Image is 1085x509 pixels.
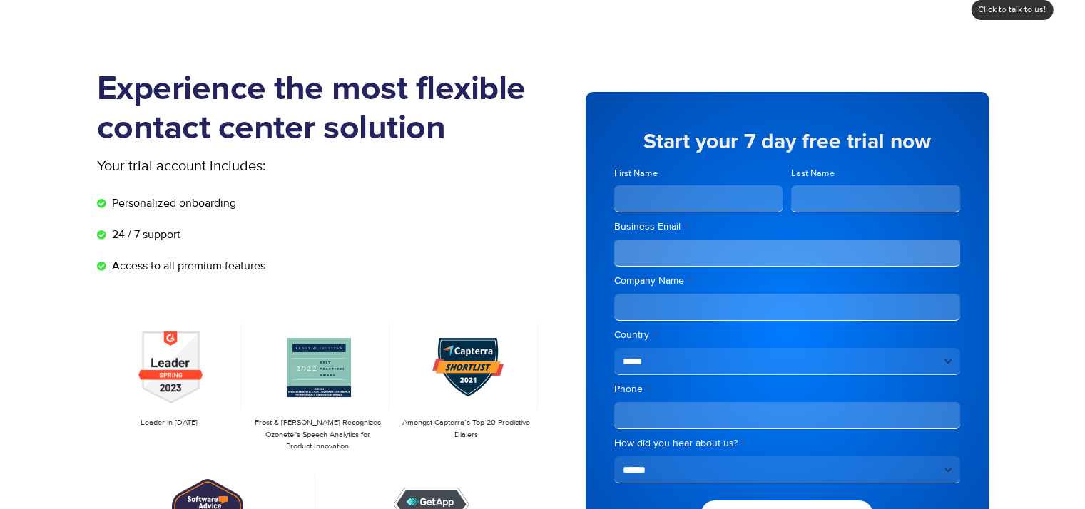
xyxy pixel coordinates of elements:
[614,328,960,342] label: Country
[108,257,265,274] span: Access to all premium features
[614,274,960,288] label: Company Name
[614,382,960,396] label: Phone
[108,195,236,212] span: Personalized onboarding
[97,155,436,177] p: Your trial account includes:
[614,220,960,234] label: Business Email
[97,70,543,148] h1: Experience the most flexible contact center solution
[401,417,531,441] p: Amongst Capterra’s Top 20 Predictive Dialers
[108,226,180,243] span: 24 / 7 support
[614,436,960,451] label: How did you hear about us?
[614,167,783,180] label: First Name
[791,167,960,180] label: Last Name
[104,417,234,429] p: Leader in [DATE]
[614,131,960,153] h5: Start your 7 day free trial now
[253,417,382,453] p: Frost & [PERSON_NAME] Recognizes Ozonetel's Speech Analytics for Product Innovation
